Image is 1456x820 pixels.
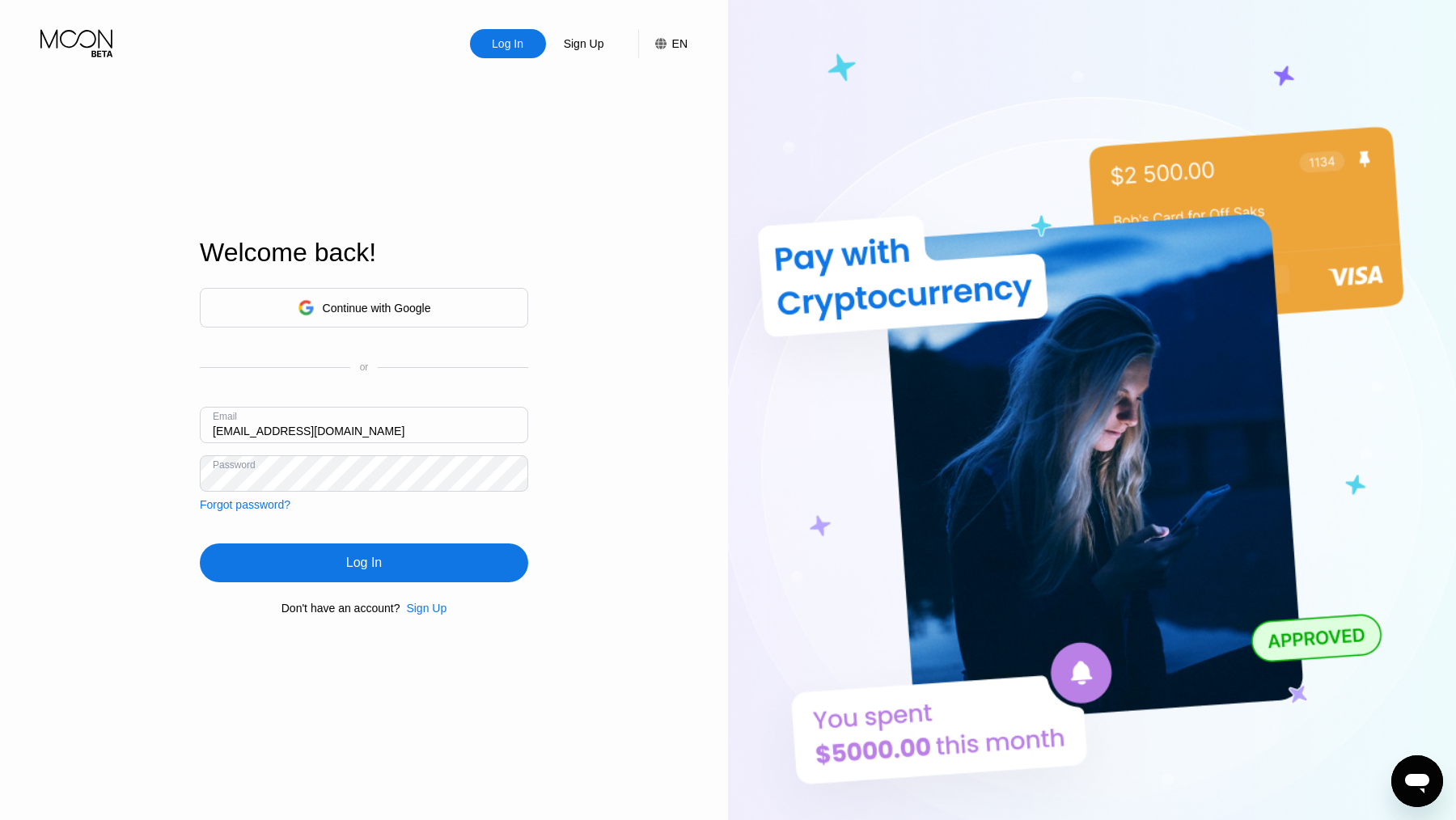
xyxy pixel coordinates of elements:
div: EN [638,29,688,58]
div: Continue with Google [323,302,431,315]
div: Welcome back! [200,238,528,268]
div: Sign Up [400,602,447,615]
div: EN [672,37,688,50]
div: Sign Up [562,36,606,52]
div: Forgot password? [200,498,290,511]
div: Sign Up [406,602,447,615]
div: or [360,361,369,373]
iframe: Button to launch messaging window [1391,755,1443,807]
div: Password [213,459,256,471]
div: Log In [490,36,525,52]
div: Sign Up [546,29,622,58]
div: Email [213,411,237,422]
div: Continue with Google [200,288,528,328]
div: Log In [470,29,546,58]
div: Log In [346,555,382,571]
div: Don't have an account? [281,602,400,615]
div: Log In [200,543,528,582]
